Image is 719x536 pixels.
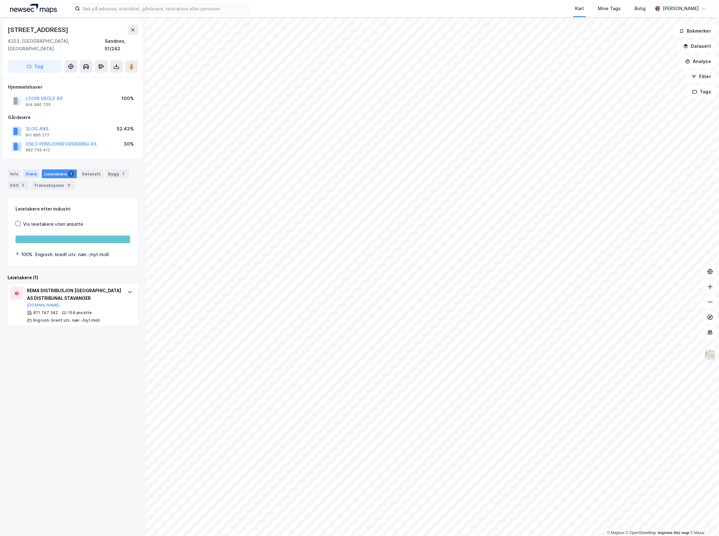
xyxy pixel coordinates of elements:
[687,506,719,536] iframe: Chat Widget
[27,287,121,302] div: REMA DISTRIBUSJON [GEOGRAPHIC_DATA] AS DISTRIBUNAL STAVANGER
[635,5,646,12] div: Bolig
[8,114,138,121] div: Gårdeiere
[105,37,138,53] div: Sandnes, 51/242
[117,125,134,133] div: 52.43%
[687,506,719,536] div: Kontrollprogram for chat
[687,85,716,98] button: Tags
[26,133,49,138] div: 911 895 277
[626,531,656,535] a: OpenStreetMap
[607,531,624,535] a: Mapbox
[35,251,110,258] div: Engrosh. bredt utv. nær.-/nyt.midl.
[106,169,129,178] div: Bygg
[15,205,130,213] div: Leietakere etter industri
[686,70,716,83] button: Filter
[66,182,72,188] div: 6
[598,5,621,12] div: Mine Tags
[80,4,249,13] input: Søk på adresse, matrikkel, gårdeiere, leietakere eller personer
[31,181,75,190] div: Transaksjoner
[8,83,138,91] div: Hjemmelshaver
[674,25,716,37] button: Bokmerker
[26,102,51,107] div: 914 980 755
[26,148,50,153] div: 982 759 412
[8,60,62,73] button: Tag
[33,310,58,315] div: 871 747 342
[678,40,716,53] button: Datasett
[8,37,105,53] div: 4323, [GEOGRAPHIC_DATA], [GEOGRAPHIC_DATA]
[23,169,39,178] div: Eiere
[68,310,92,315] div: 159 ansatte
[23,220,83,228] div: Vis leietakere uten ansatte
[8,25,70,35] div: [STREET_ADDRESS]
[120,171,127,177] div: 1
[8,274,138,281] div: Leietakere (1)
[68,171,74,177] div: 1
[704,349,716,361] img: Z
[79,169,103,178] div: Datasett
[20,182,26,188] div: 2
[27,303,59,308] button: [DOMAIN_NAME]
[10,4,57,13] img: logo.a4113a55bc3d86da70a041830d287a7e.svg
[575,5,584,12] div: Kart
[663,5,699,12] div: [PERSON_NAME]
[658,531,689,535] a: Improve this map
[680,55,716,68] button: Analyse
[33,318,101,323] div: Engrosh. bredt utv. nær.-/nyt.midl.
[42,169,77,178] div: Leietakere
[121,95,134,102] div: 100%
[21,251,33,258] div: 100%
[8,181,29,190] div: ESG
[8,169,21,178] div: Info
[124,140,134,148] div: 30%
